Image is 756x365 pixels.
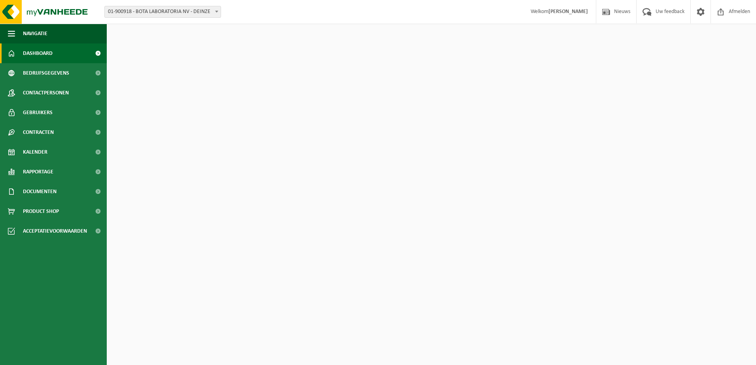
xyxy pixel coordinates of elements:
span: Rapportage [23,162,53,182]
span: Documenten [23,182,57,201]
span: 01-900918 - BOTA LABORATORIA NV - DEINZE [104,6,221,18]
span: Gebruikers [23,103,53,122]
span: Contracten [23,122,54,142]
span: Bedrijfsgegevens [23,63,69,83]
span: Contactpersonen [23,83,69,103]
span: Kalender [23,142,47,162]
span: Navigatie [23,24,47,43]
span: 01-900918 - BOTA LABORATORIA NV - DEINZE [105,6,221,17]
span: Dashboard [23,43,53,63]
span: Acceptatievoorwaarden [23,221,87,241]
strong: [PERSON_NAME] [548,9,588,15]
span: Product Shop [23,201,59,221]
